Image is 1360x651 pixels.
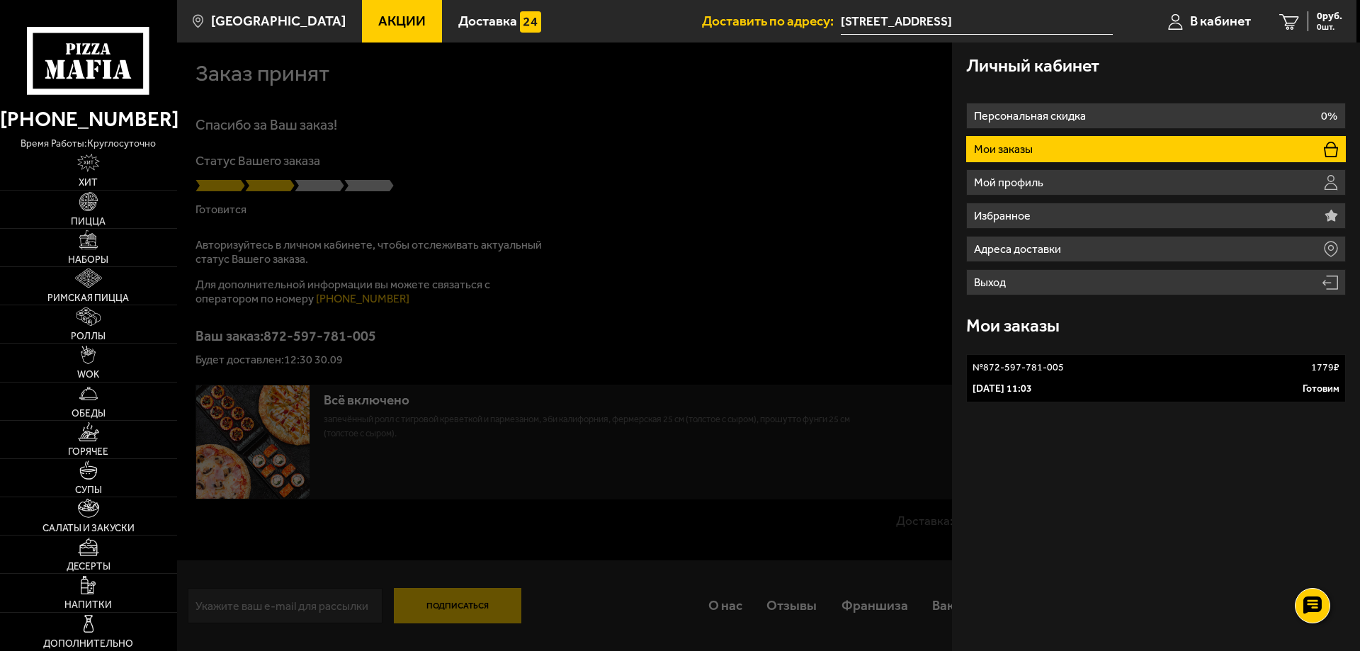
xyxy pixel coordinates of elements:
[64,600,112,610] span: Напитки
[966,57,1099,74] h3: Личный кабинет
[974,144,1036,155] p: Мои заказы
[68,447,108,457] span: Горячее
[79,178,98,188] span: Хит
[966,317,1060,334] h3: Мои заказы
[67,562,110,572] span: Десерты
[973,361,1064,375] p: № 872-597-781-005
[68,255,108,265] span: Наборы
[72,409,106,419] span: Обеды
[458,14,517,28] span: Доставка
[1321,111,1337,122] p: 0%
[974,244,1065,255] p: Адреса доставки
[841,9,1113,35] input: Ваш адрес доставки
[1303,382,1339,396] p: Готовим
[841,9,1113,35] span: Россия, Санкт-Петербург, Чугунная улица, 14П
[520,11,541,33] img: 15daf4d41897b9f0e9f617042186c801.svg
[973,382,1032,396] p: [DATE] 11:03
[71,332,106,341] span: Роллы
[71,217,106,227] span: Пицца
[974,210,1034,222] p: Избранное
[974,277,1009,288] p: Выход
[1311,361,1339,375] p: 1779 ₽
[1317,23,1342,31] span: 0 шт.
[42,523,135,533] span: Салаты и закуски
[77,370,99,380] span: WOK
[966,354,1346,402] a: №872-597-781-0051779₽[DATE] 11:03Готовим
[378,14,426,28] span: Акции
[47,293,129,303] span: Римская пицца
[1190,14,1251,28] span: В кабинет
[211,14,346,28] span: [GEOGRAPHIC_DATA]
[974,111,1089,122] p: Персональная скидка
[974,177,1047,188] p: Мой профиль
[75,485,102,495] span: Супы
[1317,11,1342,21] span: 0 руб.
[702,14,841,28] span: Доставить по адресу:
[43,639,133,649] span: Дополнительно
